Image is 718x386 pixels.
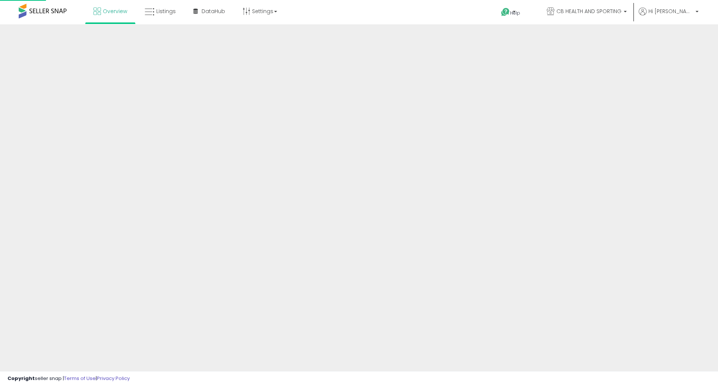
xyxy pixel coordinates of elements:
[639,7,699,24] a: Hi [PERSON_NAME]
[510,10,520,16] span: Help
[556,7,622,15] span: CB HEALTH AND SPORTING
[501,7,510,17] i: Get Help
[495,2,535,24] a: Help
[103,7,127,15] span: Overview
[156,7,176,15] span: Listings
[648,7,693,15] span: Hi [PERSON_NAME]
[202,7,225,15] span: DataHub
